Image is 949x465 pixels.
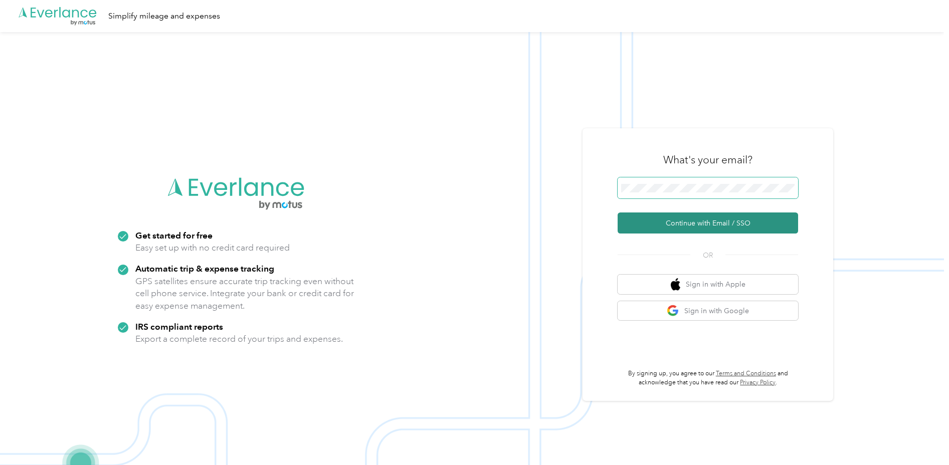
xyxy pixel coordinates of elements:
[135,263,274,274] strong: Automatic trip & expense tracking
[135,242,290,254] p: Easy set up with no credit card required
[108,10,220,23] div: Simplify mileage and expenses
[667,305,679,317] img: google logo
[618,212,798,234] button: Continue with Email / SSO
[135,321,223,332] strong: IRS compliant reports
[740,379,776,386] a: Privacy Policy
[135,230,213,241] strong: Get started for free
[135,333,343,345] p: Export a complete record of your trips and expenses.
[663,153,752,167] h3: What's your email?
[135,275,354,312] p: GPS satellites ensure accurate trip tracking even without cell phone service. Integrate your bank...
[690,250,725,261] span: OR
[671,278,681,291] img: apple logo
[618,275,798,294] button: apple logoSign in with Apple
[618,301,798,321] button: google logoSign in with Google
[618,369,798,387] p: By signing up, you agree to our and acknowledge that you have read our .
[716,370,776,377] a: Terms and Conditions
